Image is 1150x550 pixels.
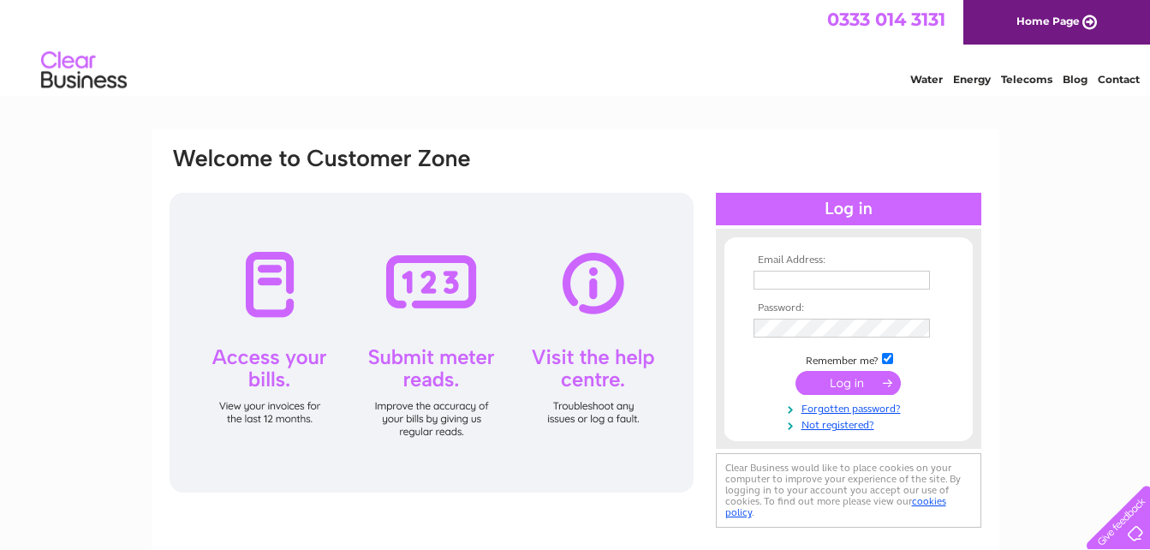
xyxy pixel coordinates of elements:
[749,302,948,314] th: Password:
[749,350,948,368] td: Remember me?
[1063,73,1087,86] a: Blog
[725,495,946,518] a: cookies policy
[795,371,901,395] input: Submit
[1098,73,1140,86] a: Contact
[716,453,981,528] div: Clear Business would like to place cookies on your computer to improve your experience of the sit...
[953,73,991,86] a: Energy
[754,415,948,432] a: Not registered?
[910,73,943,86] a: Water
[1001,73,1052,86] a: Telecoms
[171,9,980,83] div: Clear Business is a trading name of Verastar Limited (registered in [GEOGRAPHIC_DATA] No. 3667643...
[754,399,948,415] a: Forgotten password?
[749,254,948,266] th: Email Address:
[40,45,128,97] img: logo.png
[827,9,945,30] a: 0333 014 3131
